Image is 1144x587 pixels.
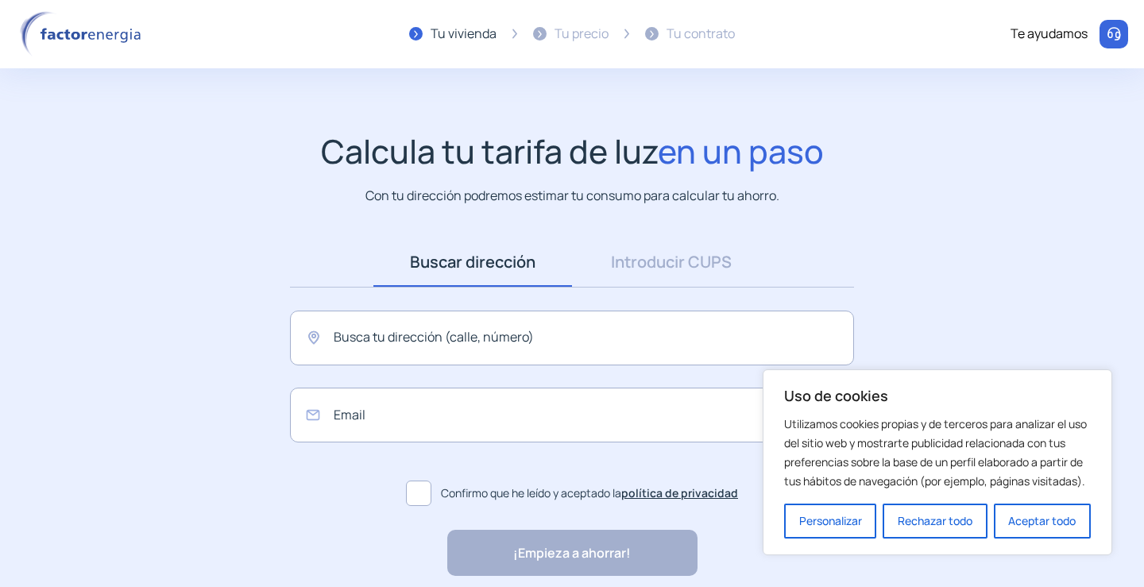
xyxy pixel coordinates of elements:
a: Buscar dirección [373,238,572,287]
p: Uso de cookies [784,386,1091,405]
span: en un paso [658,129,824,173]
button: Aceptar todo [994,504,1091,539]
button: Rechazar todo [883,504,987,539]
a: Introducir CUPS [572,238,771,287]
div: Tu precio [555,24,609,44]
h1: Calcula tu tarifa de luz [321,132,824,171]
img: logo factor [16,11,151,57]
a: política de privacidad [621,485,738,500]
div: Te ayudamos [1011,24,1088,44]
p: Con tu dirección podremos estimar tu consumo para calcular tu ahorro. [365,186,779,206]
button: Personalizar [784,504,876,539]
img: llamar [1106,26,1122,42]
div: Tu vivienda [431,24,497,44]
span: Confirmo que he leído y aceptado la [441,485,738,502]
div: Uso de cookies [763,369,1112,555]
div: Tu contrato [667,24,735,44]
p: Utilizamos cookies propias y de terceros para analizar el uso del sitio web y mostrarte publicida... [784,415,1091,491]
